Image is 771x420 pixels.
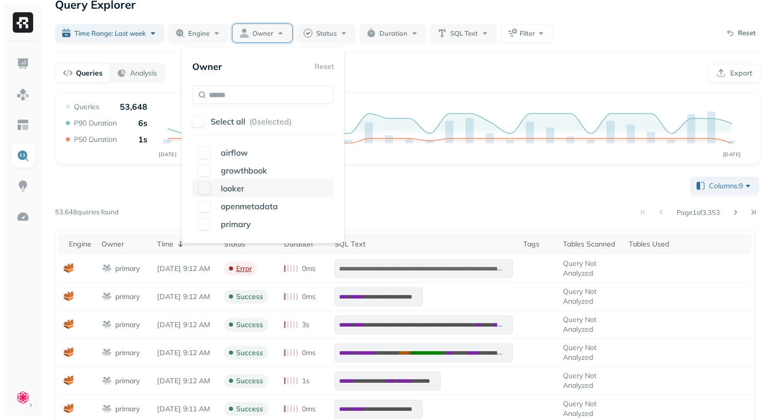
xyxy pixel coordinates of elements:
[563,343,619,362] p: Query Not Analyzed
[284,239,325,249] div: Duration
[302,320,310,330] p: 3s
[16,88,30,101] img: Assets
[520,29,535,38] span: Filter
[115,264,140,274] p: primary
[563,239,619,249] div: Tables Scanned
[296,24,355,42] button: Status
[221,183,244,193] span: looker
[115,404,140,414] p: primary
[450,29,478,38] span: SQL Text
[721,25,761,41] button: Reset
[69,239,91,249] div: Engine
[211,112,334,131] button: Select all (0selected)
[302,264,316,274] p: 0ms
[157,292,214,302] p: Oct 2, 2025 9:12 AM
[115,348,140,358] p: primary
[211,116,245,127] p: Select all
[233,24,292,42] button: Owner
[55,207,119,217] p: 53,648 queries found
[302,404,316,414] p: 0ms
[379,29,407,38] span: Duration
[157,348,214,358] p: Oct 2, 2025 9:12 AM
[563,287,619,306] p: Query Not Analyzed
[159,151,176,158] tspan: [DATE]
[302,292,316,302] p: 0ms
[168,24,228,42] button: Engine
[359,24,426,42] button: Duration
[236,348,263,358] p: success
[115,376,140,386] p: primary
[723,151,741,158] tspan: [DATE]
[221,165,267,176] span: growthbook
[523,239,552,249] div: Tags
[563,399,619,418] p: Query Not Analyzed
[677,208,720,217] p: Page 1 of 3,353
[74,102,99,112] p: Queries
[74,29,146,38] span: Time Range: Last week
[115,292,140,302] p: primary
[302,376,310,386] p: 1s
[13,12,33,33] img: Ryft
[157,264,214,274] p: Oct 2, 2025 9:12 AM
[157,404,214,414] p: Oct 2, 2025 9:11 AM
[74,118,117,128] p: P90 Duration
[16,149,30,162] img: Query Explorer
[221,147,248,158] span: airflow
[335,239,513,249] div: SQL Text
[16,210,30,224] img: Optimization
[138,118,147,128] p: 6s
[563,371,619,390] p: Query Not Analyzed
[192,61,222,72] p: Owner
[563,315,619,334] p: Query Not Analyzed
[629,239,746,249] div: Tables Used
[236,376,263,386] p: success
[74,135,117,144] p: P50 Duration
[707,64,761,82] button: Export
[709,181,753,191] span: Columns: 9
[236,320,263,330] p: success
[188,29,210,38] span: Engine
[738,28,756,38] p: Reset
[130,68,157,78] p: Analysis
[157,238,214,250] div: Time
[690,177,759,195] button: Columns:9
[157,376,214,386] p: Oct 2, 2025 9:12 AM
[430,24,497,42] button: SQL Text
[302,348,316,358] p: 0ms
[236,264,252,274] p: error
[101,239,147,249] div: Owner
[563,259,619,278] p: Query Not Analyzed
[16,180,30,193] img: Insights
[501,24,553,42] button: Filter
[120,102,147,112] p: 53,648
[138,134,147,144] p: 1s
[236,404,263,414] p: success
[236,292,263,302] p: success
[221,201,278,211] span: openmetadata
[76,68,102,78] p: Queries
[221,219,251,229] span: primary
[252,29,273,38] span: Owner
[16,57,30,70] img: Dashboard
[224,239,274,249] div: Status
[157,320,214,330] p: Oct 2, 2025 9:12 AM
[16,390,30,405] img: Clue
[16,118,30,132] img: Asset Explorer
[316,29,337,38] span: Status
[115,320,140,330] p: primary
[55,24,164,42] button: Time Range: Last week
